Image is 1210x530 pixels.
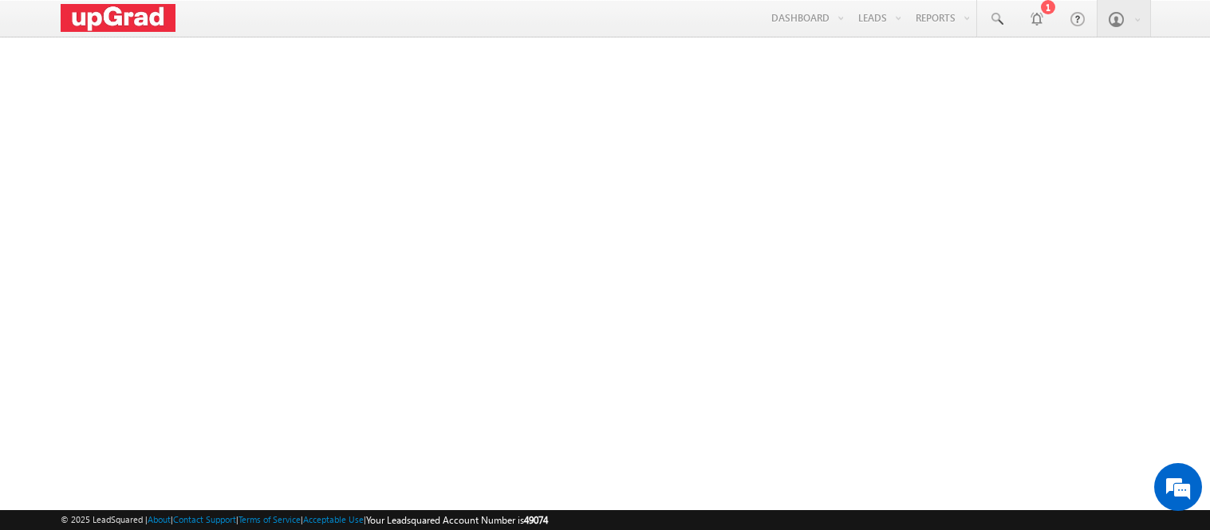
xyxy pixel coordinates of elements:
[303,514,364,524] a: Acceptable Use
[524,514,548,526] span: 49074
[238,514,301,524] a: Terms of Service
[148,514,171,524] a: About
[61,4,175,32] img: Custom Logo
[61,512,548,528] span: © 2025 LeadSquared | | | | |
[366,514,548,526] span: Your Leadsquared Account Number is
[173,514,236,524] a: Contact Support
